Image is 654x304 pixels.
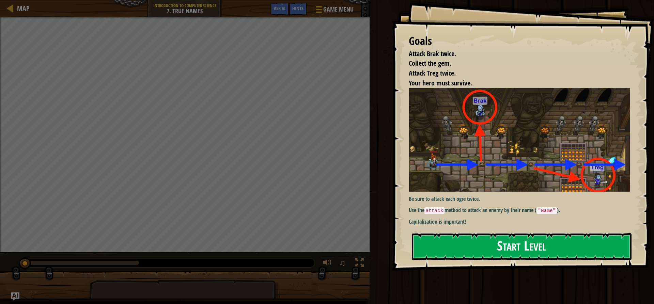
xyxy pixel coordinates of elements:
span: Game Menu [323,5,354,14]
button: Adjust volume [321,257,334,271]
span: ♫ [339,258,346,268]
code: attack [424,207,445,214]
p: Capitalization is important! [409,218,635,226]
span: Map [17,4,30,13]
button: Start Level [412,233,632,260]
li: Attack Treg twice. [400,68,628,78]
li: Collect the gem. [400,59,628,68]
span: Attack Treg twice. [409,68,456,78]
p: Be sure to attack each ogre twice. [409,195,635,203]
button: Toggle fullscreen [353,257,366,271]
a: Map [14,4,30,13]
li: Your hero must survive. [400,78,628,88]
span: Collect the gem. [409,59,451,68]
span: Hints [292,5,303,12]
p: Use the method to attack an enemy by their name ( ). [409,206,635,214]
button: Ask AI [11,292,19,301]
div: Goals [409,33,630,49]
span: Your hero must survive. [409,78,472,87]
li: Attack Brak twice. [400,49,628,59]
code: "Name" [536,207,557,214]
span: Ask AI [274,5,285,12]
span: Attack Brak twice. [409,49,456,58]
button: Ask AI [270,3,289,15]
img: True names [409,88,635,192]
button: Game Menu [310,3,358,19]
button: ♫ [338,257,349,271]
